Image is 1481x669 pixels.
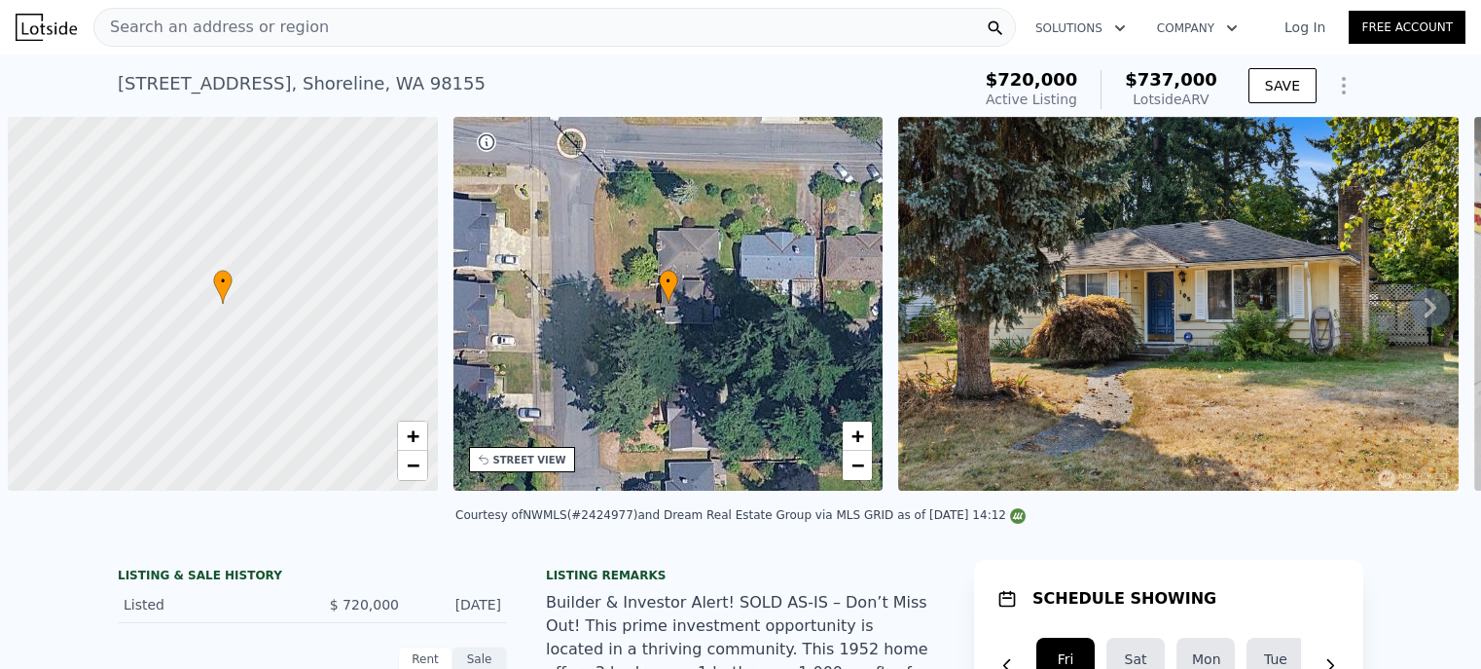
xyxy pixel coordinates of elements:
[406,424,418,448] span: +
[659,273,678,290] span: •
[1349,11,1465,44] a: Free Account
[118,568,507,587] div: LISTING & SALE HISTORY
[546,568,935,583] div: Listing remarks
[851,453,864,477] span: −
[1248,68,1317,103] button: SAVE
[1125,69,1217,90] span: $737,000
[1261,18,1349,37] a: Log In
[986,92,1077,107] span: Active Listing
[398,422,427,451] a: Zoom in
[124,595,297,614] div: Listed
[851,424,864,448] span: +
[406,453,418,477] span: −
[1192,650,1219,669] div: Mon
[1010,508,1026,524] img: NWMLS Logo
[843,422,872,451] a: Zoom in
[659,270,678,304] div: •
[1122,650,1149,669] div: Sat
[843,451,872,480] a: Zoom out
[398,451,427,480] a: Zoom out
[1262,650,1289,669] div: Tue
[1324,66,1363,105] button: Show Options
[1125,90,1217,109] div: Lotside ARV
[1032,587,1216,611] h1: SCHEDULE SHOWING
[1020,11,1141,46] button: Solutions
[213,270,233,304] div: •
[898,117,1459,491] img: Sale: 167588957 Parcel: 98264909
[1141,11,1253,46] button: Company
[330,597,399,613] span: $ 720,000
[213,273,233,290] span: •
[118,70,486,97] div: [STREET_ADDRESS] , Shoreline , WA 98155
[16,14,77,41] img: Lotside
[455,508,1026,522] div: Courtesy of NWMLS (#2424977) and Dream Real Estate Group via MLS GRID as of [DATE] 14:12
[1052,650,1079,669] div: Fri
[493,453,566,467] div: STREET VIEW
[94,16,329,39] span: Search an address or region
[986,69,1078,90] span: $720,000
[415,595,501,614] div: [DATE]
